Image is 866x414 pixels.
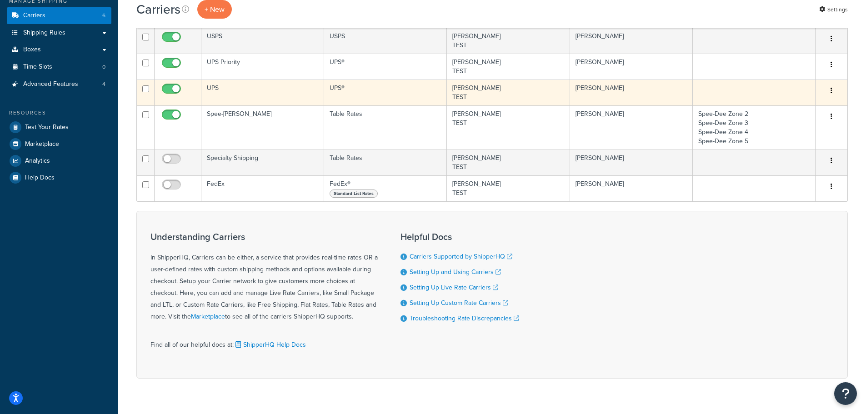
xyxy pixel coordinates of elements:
[410,283,498,292] a: Setting Up Live Rate Carriers
[410,252,512,261] a: Carriers Supported by ShipperHQ
[410,267,501,277] a: Setting Up and Using Carriers
[23,63,52,71] span: Time Slots
[570,54,693,80] td: [PERSON_NAME]
[410,298,508,308] a: Setting Up Custom Rate Carriers
[330,190,378,198] span: Standard List Rates
[191,312,225,321] a: Marketplace
[234,340,306,349] a: ShipperHQ Help Docs
[819,3,848,16] a: Settings
[102,80,105,88] span: 4
[324,175,447,201] td: FedEx®
[23,80,78,88] span: Advanced Features
[150,332,378,351] div: Find all of our helpful docs at:
[201,175,324,201] td: FedEx
[447,54,570,80] td: [PERSON_NAME] TEST
[7,109,111,117] div: Resources
[570,105,693,150] td: [PERSON_NAME]
[7,119,111,135] a: Test Your Rates
[7,76,111,93] li: Advanced Features
[570,150,693,175] td: [PERSON_NAME]
[25,157,50,165] span: Analytics
[7,25,111,41] a: Shipping Rules
[324,80,447,105] td: UPS®
[7,59,111,75] a: Time Slots 0
[7,136,111,152] a: Marketplace
[447,80,570,105] td: [PERSON_NAME] TEST
[150,232,378,242] h3: Understanding Carriers
[23,29,65,37] span: Shipping Rules
[7,7,111,24] a: Carriers 6
[693,105,816,150] td: Spee-Dee Zone 2 Spee-Dee Zone 3 Spee-Dee Zone 4 Spee-Dee Zone 5
[201,80,324,105] td: UPS
[201,105,324,150] td: Spee-[PERSON_NAME]
[447,150,570,175] td: [PERSON_NAME] TEST
[324,54,447,80] td: UPS®
[7,41,111,58] a: Boxes
[324,150,447,175] td: Table Rates
[570,28,693,54] td: [PERSON_NAME]
[23,46,41,54] span: Boxes
[25,174,55,182] span: Help Docs
[136,0,180,18] h1: Carriers
[7,170,111,186] a: Help Docs
[324,105,447,150] td: Table Rates
[102,12,105,20] span: 6
[201,28,324,54] td: USPS
[447,175,570,201] td: [PERSON_NAME] TEST
[7,76,111,93] a: Advanced Features 4
[7,153,111,169] a: Analytics
[410,314,519,323] a: Troubleshooting Rate Discrepancies
[570,175,693,201] td: [PERSON_NAME]
[447,105,570,150] td: [PERSON_NAME] TEST
[7,59,111,75] li: Time Slots
[834,382,857,405] button: Open Resource Center
[23,12,45,20] span: Carriers
[25,140,59,148] span: Marketplace
[102,63,105,71] span: 0
[201,54,324,80] td: UPS Priority
[201,150,324,175] td: Specialty Shipping
[447,28,570,54] td: [PERSON_NAME] TEST
[7,7,111,24] li: Carriers
[570,80,693,105] td: [PERSON_NAME]
[324,28,447,54] td: USPS
[150,232,378,323] div: In ShipperHQ, Carriers can be either, a service that provides real-time rates OR a user-defined r...
[25,124,69,131] span: Test Your Rates
[400,232,519,242] h3: Helpful Docs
